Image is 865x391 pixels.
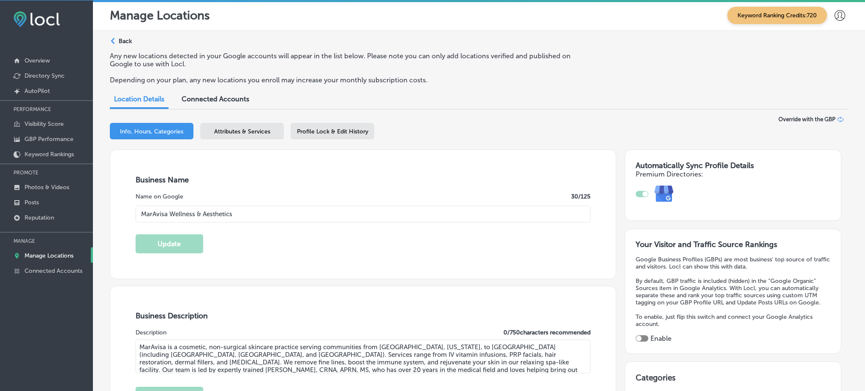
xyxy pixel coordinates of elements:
p: Manage Locations [110,8,210,22]
span: Info, Hours, Categories [120,128,183,135]
label: 30 /125 [571,193,590,200]
p: Manage Locations [24,252,73,259]
h3: Business Description [136,311,590,320]
h3: Your Visitor and Traffic Source Rankings [636,240,830,249]
label: Name on Google [136,193,183,200]
p: Any new locations detected in your Google accounts will appear in the list below. Please note you... [110,52,590,68]
label: Description [136,329,166,336]
span: Connected Accounts [182,95,249,103]
button: Update [136,234,203,253]
p: To enable, just flip this switch and connect your Google Analytics account. [636,313,830,328]
p: Overview [24,57,50,64]
h3: Business Name [136,175,590,185]
p: Depending on your plan, any new locations you enroll may increase your monthly subscription costs. [110,76,590,84]
span: Keyword Ranking Credits: 720 [727,7,827,24]
img: fda3e92497d09a02dc62c9cd864e3231.png [14,11,60,27]
p: Google Business Profiles (GBPs) are most business' top source of traffic and visitors. Locl can s... [636,256,830,270]
h3: Categories [636,373,830,386]
p: AutoPilot [24,87,50,95]
span: Location Details [114,95,164,103]
input: Enter Location Name [136,206,590,223]
p: Keyword Rankings [24,151,74,158]
label: 0 / 750 characters recommended [503,329,590,336]
h3: Automatically Sync Profile Details [636,161,830,170]
p: Back [119,38,132,45]
p: Connected Accounts [24,267,82,274]
h4: Premium Directories: [636,170,830,178]
p: Reputation [24,214,54,221]
label: Enable [650,334,672,342]
p: By default, GBP traffic is included (hidden) in the "Google Organic" Sources item in Google Analy... [636,277,830,306]
p: Directory Sync [24,72,65,79]
p: Posts [24,199,39,206]
p: GBP Performance [24,136,73,143]
span: Override with the GBP [778,116,835,122]
img: e7ababfa220611ac49bdb491a11684a6.png [648,178,680,210]
span: Profile Lock & Edit History [297,128,368,135]
p: Visibility Score [24,120,64,128]
p: Photos & Videos [24,184,69,191]
span: Attributes & Services [214,128,270,135]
